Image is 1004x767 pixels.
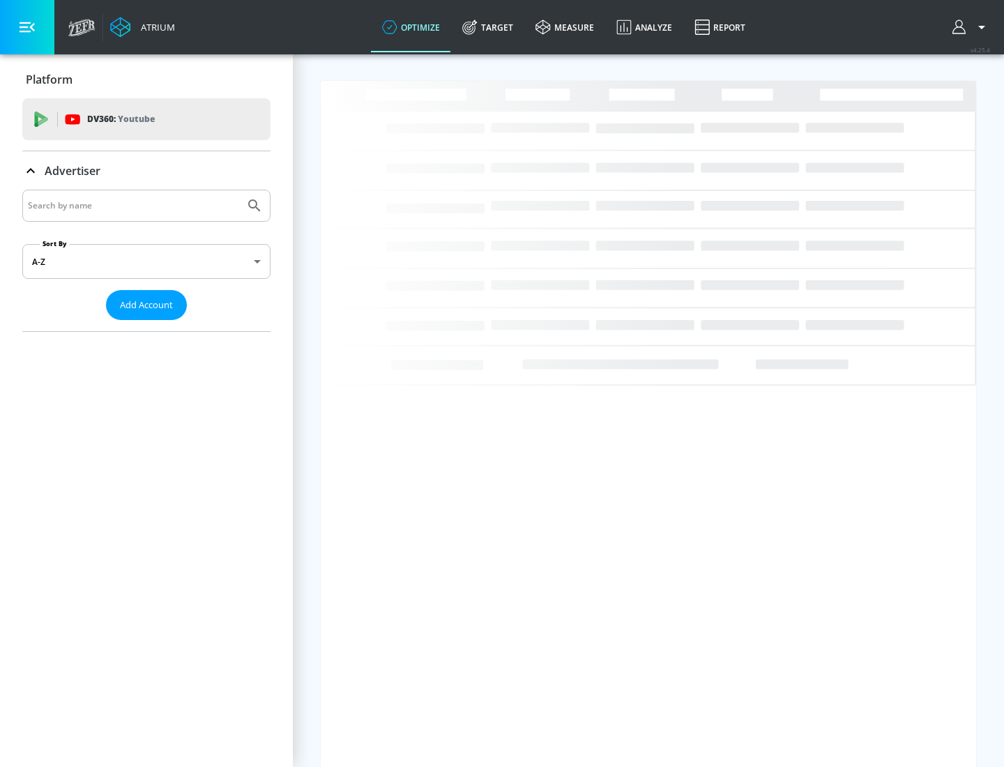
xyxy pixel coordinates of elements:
[451,2,524,52] a: Target
[605,2,683,52] a: Analyze
[22,98,271,140] div: DV360: Youtube
[371,2,451,52] a: optimize
[40,239,70,248] label: Sort By
[22,151,271,190] div: Advertiser
[28,197,239,215] input: Search by name
[971,46,990,54] span: v 4.25.4
[22,190,271,331] div: Advertiser
[22,60,271,99] div: Platform
[26,72,73,87] p: Platform
[22,244,271,279] div: A-Z
[45,163,100,179] p: Advertiser
[118,112,155,126] p: Youtube
[106,290,187,320] button: Add Account
[524,2,605,52] a: measure
[120,297,173,313] span: Add Account
[110,17,175,38] a: Atrium
[87,112,155,127] p: DV360:
[683,2,756,52] a: Report
[22,320,271,331] nav: list of Advertiser
[135,21,175,33] div: Atrium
